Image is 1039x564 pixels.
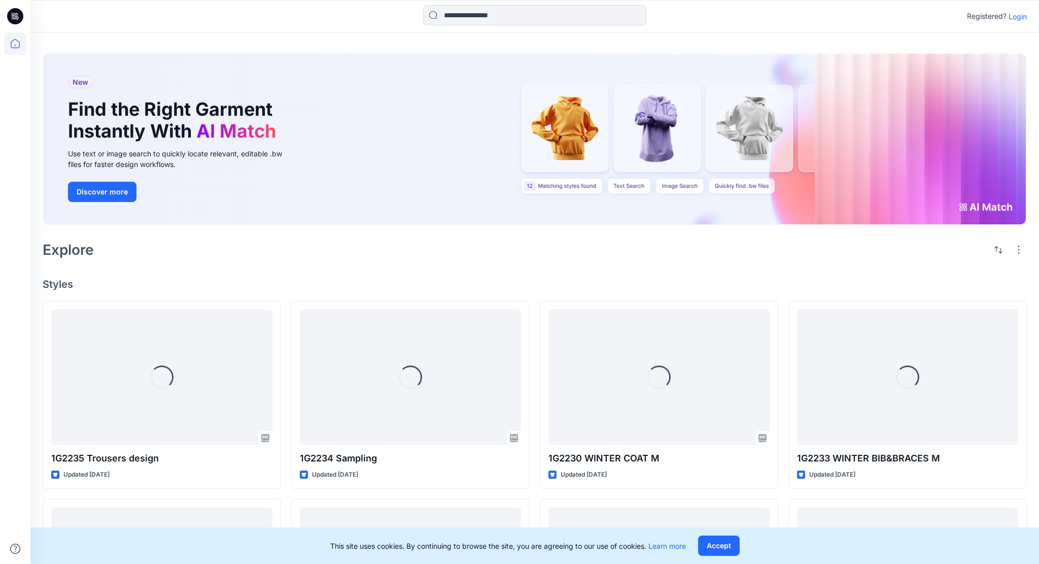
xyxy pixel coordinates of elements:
p: Updated [DATE] [63,470,110,480]
h1: Find the Right Garment Instantly With [68,98,281,142]
h4: Styles [43,278,1027,290]
button: Accept [698,536,740,556]
a: Learn more [648,542,686,550]
p: Registered? [967,10,1007,22]
p: Updated [DATE] [561,470,607,480]
p: Login [1009,11,1027,22]
h2: Explore [43,242,94,258]
p: This site uses cookies. By continuing to browse the site, you are agreeing to our use of cookies. [330,541,686,551]
p: Updated [DATE] [312,470,358,480]
p: 1G2230 WINTER COAT M [548,451,770,466]
p: 1G2233 WINTER BIB&BRACES M [797,451,1018,466]
p: 1G2235 Trousers design [51,451,272,466]
p: 1G2234 Sampling [300,451,521,466]
span: AI Match [196,120,276,142]
p: Updated [DATE] [809,470,855,480]
div: Use text or image search to quickly locate relevant, editable .bw files for faster design workflows. [68,148,296,170]
span: New [73,76,88,88]
button: Discover more [68,182,136,202]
